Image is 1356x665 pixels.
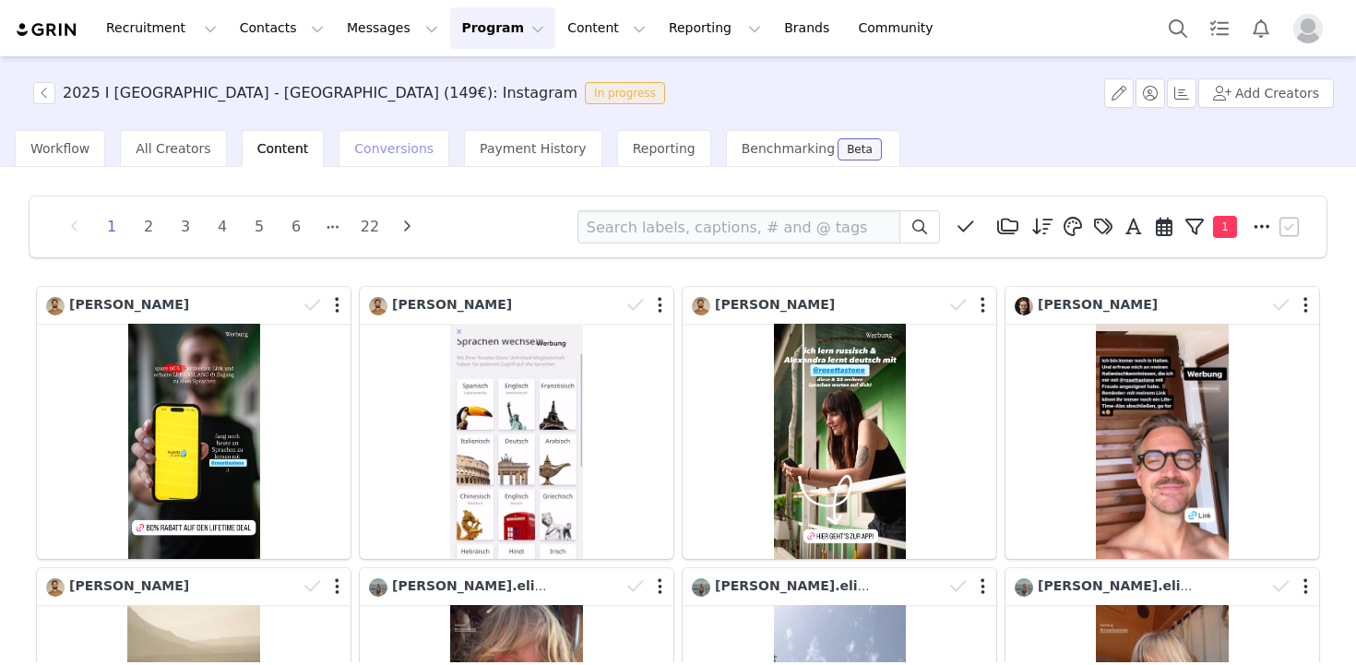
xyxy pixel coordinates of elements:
[633,141,696,156] span: Reporting
[136,141,210,156] span: All Creators
[577,210,900,243] input: Search labels, captions, # and @ tags
[585,82,665,104] span: In progress
[1293,14,1323,43] img: placeholder-profile.jpg
[1015,297,1033,315] img: 2a168544-6f24-4bae-a72c-a79172c40195--s.jpg
[658,7,772,49] button: Reporting
[1282,14,1341,43] button: Profile
[392,578,560,593] span: [PERSON_NAME].elisee
[480,141,587,156] span: Payment History
[229,7,335,49] button: Contacts
[282,214,310,240] li: 6
[773,7,846,49] a: Brands
[848,7,953,49] a: Community
[33,82,672,104] span: [object Object]
[1180,213,1246,241] button: 1
[1038,578,1206,593] span: [PERSON_NAME].elisee
[69,578,189,593] span: [PERSON_NAME]
[715,578,883,593] span: [PERSON_NAME].elisee
[15,21,79,39] img: grin logo
[46,578,65,597] img: cf75a72d-69d1-446d-8b8c-763563c26141--s.jpg
[257,141,309,156] span: Content
[69,297,189,312] span: [PERSON_NAME]
[692,297,710,315] img: cf75a72d-69d1-446d-8b8c-763563c26141--s.jpg
[742,141,835,156] span: Benchmarking
[354,141,434,156] span: Conversions
[450,7,555,49] button: Program
[1241,7,1281,49] button: Notifications
[63,82,577,104] h3: 2025 I [GEOGRAPHIC_DATA] - [GEOGRAPHIC_DATA] (149€): Instagram
[392,297,512,312] span: [PERSON_NAME]
[208,214,236,240] li: 4
[1213,216,1237,238] span: 1
[135,214,162,240] li: 2
[715,297,835,312] span: [PERSON_NAME]
[46,297,65,315] img: cf75a72d-69d1-446d-8b8c-763563c26141--s.jpg
[1199,7,1240,49] a: Tasks
[95,7,228,49] button: Recruitment
[1015,578,1033,597] img: 29ffc639-5e9f-4cb0-b1c3-9dd7735b2a10.jpg
[847,144,873,155] div: Beta
[1038,297,1158,312] span: [PERSON_NAME]
[356,214,384,240] li: 22
[369,297,387,315] img: cf75a72d-69d1-446d-8b8c-763563c26141--s.jpg
[692,578,710,597] img: 29ffc639-5e9f-4cb0-b1c3-9dd7735b2a10.jpg
[369,578,387,597] img: 29ffc639-5e9f-4cb0-b1c3-9dd7735b2a10.jpg
[172,214,199,240] li: 3
[98,214,125,240] li: 1
[30,141,89,156] span: Workflow
[336,7,449,49] button: Messages
[245,214,273,240] li: 5
[1198,78,1334,108] button: Add Creators
[1158,7,1198,49] button: Search
[556,7,657,49] button: Content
